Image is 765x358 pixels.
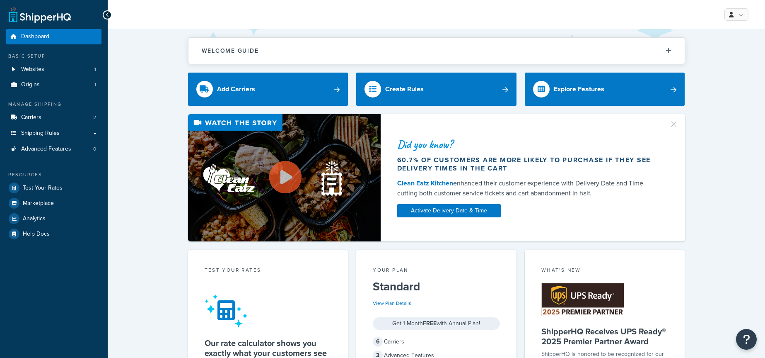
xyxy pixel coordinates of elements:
strong: FREE [423,319,437,328]
div: Manage Shipping [6,101,101,108]
a: Create Rules [356,73,516,106]
a: Websites1 [6,62,101,77]
a: Advanced Features0 [6,141,101,157]
button: Open Resource Center [736,329,757,350]
li: Carriers [6,110,101,125]
span: Test Your Rates [23,185,63,192]
a: Explore Features [525,73,685,106]
span: 1 [94,81,96,88]
div: Basic Setup [6,53,101,60]
div: 60.7% of customers are more likely to purchase if they see delivery times in the cart [397,156,659,173]
span: Help Docs [23,231,50,238]
span: 0 [93,146,96,153]
a: Shipping Rules [6,126,101,141]
button: Welcome Guide [188,38,685,64]
span: Carriers [21,114,41,121]
img: Video thumbnail [188,114,381,241]
span: 1 [94,66,96,73]
span: Shipping Rules [21,130,60,137]
div: Carriers [373,336,500,348]
h2: Welcome Guide [202,48,259,54]
a: View Plan Details [373,300,411,307]
span: Dashboard [21,33,49,40]
span: 2 [93,114,96,121]
span: Websites [21,66,44,73]
span: Origins [21,81,40,88]
a: Clean Eatz Kitchen [397,178,453,188]
div: Add Carriers [217,83,255,95]
div: Test your rates [205,266,332,276]
a: Activate Delivery Date & Time [397,204,501,217]
div: Did you know? [397,139,659,150]
div: enhanced their customer experience with Delivery Date and Time — cutting both customer service ti... [397,178,659,198]
li: Origins [6,77,101,93]
div: Explore Features [554,83,604,95]
h5: ShipperHQ Receives UPS Ready® 2025 Premier Partner Award [541,326,668,346]
div: Your Plan [373,266,500,276]
a: Carriers2 [6,110,101,125]
a: Help Docs [6,226,101,241]
a: Add Carriers [188,73,348,106]
div: What's New [541,266,668,276]
a: Marketplace [6,196,101,211]
h5: Our rate calculator shows you exactly what your customers see [205,338,332,358]
li: Advanced Features [6,141,101,157]
span: Advanced Features [21,146,71,153]
div: Get 1 Month with Annual Plan! [373,317,500,330]
div: Resources [6,171,101,178]
a: Analytics [6,211,101,226]
span: Analytics [23,215,46,222]
span: 6 [373,337,383,347]
li: Websites [6,62,101,77]
div: Create Rules [385,83,424,95]
h5: Standard [373,280,500,293]
a: Dashboard [6,29,101,44]
span: Marketplace [23,200,54,207]
a: Test Your Rates [6,180,101,195]
a: Origins1 [6,77,101,93]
